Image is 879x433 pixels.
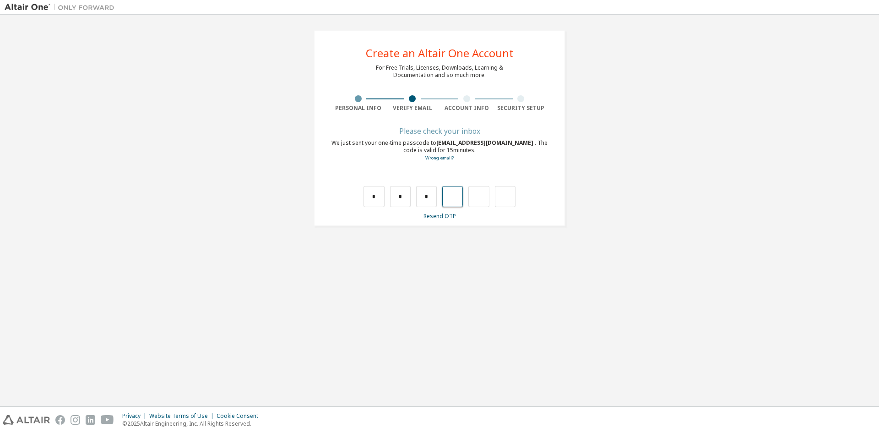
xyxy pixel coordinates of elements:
div: For Free Trials, Licenses, Downloads, Learning & Documentation and so much more. [376,64,503,79]
div: Verify Email [385,104,440,112]
img: linkedin.svg [86,415,95,425]
div: Please check your inbox [331,128,548,134]
a: Resend OTP [423,212,456,220]
div: Security Setup [494,104,548,112]
a: Go back to the registration form [425,155,454,161]
div: Cookie Consent [217,412,264,420]
img: youtube.svg [101,415,114,425]
div: Privacy [122,412,149,420]
div: Personal Info [331,104,385,112]
div: Account Info [439,104,494,112]
img: instagram.svg [71,415,80,425]
img: facebook.svg [55,415,65,425]
p: © 2025 Altair Engineering, Inc. All Rights Reserved. [122,420,264,428]
div: Website Terms of Use [149,412,217,420]
img: altair_logo.svg [3,415,50,425]
div: We just sent your one-time passcode to . The code is valid for 15 minutes. [331,139,548,162]
img: Altair One [5,3,119,12]
div: Create an Altair One Account [366,48,514,59]
span: [EMAIL_ADDRESS][DOMAIN_NAME] [436,139,535,147]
